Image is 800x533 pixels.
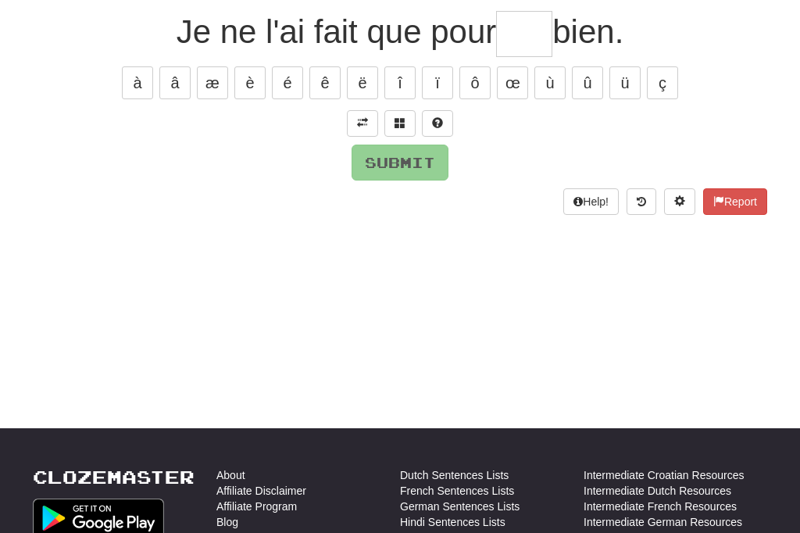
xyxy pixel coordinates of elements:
[552,13,623,50] span: bien.
[703,188,767,215] button: Report
[422,66,453,99] button: ï
[497,66,528,99] button: œ
[400,483,514,499] a: French Sentences Lists
[400,467,509,483] a: Dutch Sentences Lists
[347,110,378,137] button: Toggle translation (alt+t)
[400,514,505,530] a: Hindi Sentences Lists
[216,499,297,514] a: Affiliate Program
[647,66,678,99] button: ç
[459,66,491,99] button: ô
[422,110,453,137] button: Single letter hint - you only get 1 per sentence and score half the points! alt+h
[216,514,238,530] a: Blog
[177,13,497,50] span: Je ne l'ai fait que pour
[609,66,641,99] button: ü
[309,66,341,99] button: ê
[584,467,744,483] a: Intermediate Croatian Resources
[347,66,378,99] button: ë
[33,467,195,487] a: Clozemaster
[197,66,228,99] button: æ
[159,66,191,99] button: â
[400,499,520,514] a: German Sentences Lists
[122,66,153,99] button: à
[584,514,742,530] a: Intermediate German Resources
[534,66,566,99] button: ù
[563,188,619,215] button: Help!
[384,66,416,99] button: î
[234,66,266,99] button: è
[352,145,448,181] button: Submit
[584,483,731,499] a: Intermediate Dutch Resources
[216,483,306,499] a: Affiliate Disclaimer
[627,188,656,215] button: Round history (alt+y)
[384,110,416,137] button: Switch sentence to multiple choice alt+p
[584,499,737,514] a: Intermediate French Resources
[216,467,245,483] a: About
[572,66,603,99] button: û
[272,66,303,99] button: é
